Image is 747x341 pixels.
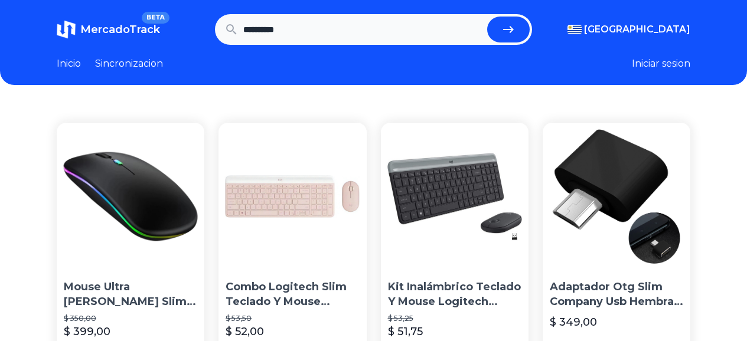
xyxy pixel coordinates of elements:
span: BETA [142,12,169,24]
img: Kit Inalámbrico Teclado Y Mouse Logitech Mk470 Slim Español [381,123,529,270]
p: Combo Logitech Slim Teclado Y Mouse Mk470 Color [PERSON_NAME] Color Del Mouse [PERSON_NAME] Color... [226,280,359,309]
img: Uruguay [567,25,582,34]
span: MercadoTrack [80,23,160,36]
p: $ 52,00 [226,323,264,340]
p: $ 51,75 [388,323,423,340]
p: Kit Inalámbrico Teclado Y Mouse Logitech Mk470 Slim Español [388,280,521,309]
img: Combo Logitech Slim Teclado Y Mouse Mk470 Color Rosa Color Del Mouse Rosa Claro Color Del Teclado... [218,123,366,270]
p: $ 53,25 [388,314,521,323]
span: [GEOGRAPHIC_DATA] [584,22,690,37]
img: Adaptador Otg Slim Company Usb Hembra A Micro Usb V8 Para Memorias Mouse Y Teclado Color Negro [543,123,690,270]
a: Inicio [57,57,81,71]
button: Iniciar sesion [632,57,690,71]
p: Mouse Ultra [PERSON_NAME] Slim Con Batería Recargable Inalámbrico Una Ganga 211107 [64,280,197,309]
p: $ 349,00 [550,314,597,330]
a: Sincronizacion [95,57,163,71]
p: $ 399,00 [64,323,110,340]
p: Adaptador Otg Slim Company Usb Hembra A Micro Usb V8 Para Memorias Mouse Y Teclado Color Negro [550,280,683,309]
p: $ 53,50 [226,314,359,323]
img: MercadoTrack [57,20,76,39]
p: $ 350,00 [64,314,197,323]
img: Mouse Ultra Delgado Slim Con Batería Recargable Inalámbrico Una Ganga 211107 [57,123,204,270]
a: MercadoTrackBETA [57,20,160,39]
button: [GEOGRAPHIC_DATA] [567,22,690,37]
